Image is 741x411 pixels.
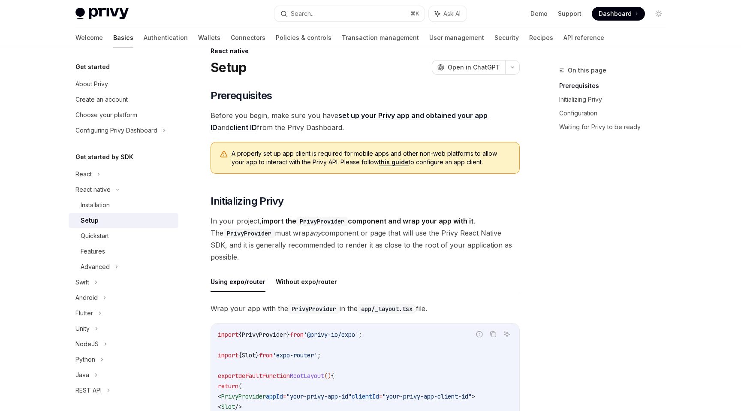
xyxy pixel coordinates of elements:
[218,393,221,400] span: <
[75,169,92,179] div: React
[75,370,89,380] div: Java
[559,106,672,120] a: Configuration
[559,79,672,93] a: Prerequisites
[429,6,467,21] button: Ask AI
[75,125,157,136] div: Configuring Privy Dashboard
[324,372,331,380] span: ()
[144,27,188,48] a: Authentication
[69,228,178,244] a: Quickstart
[331,372,334,380] span: {
[81,200,110,210] div: Installation
[218,382,238,390] span: return
[75,293,98,303] div: Android
[358,304,416,314] code: app/_layout.tsx
[276,272,337,292] button: Without expo/router
[488,329,499,340] button: Copy the contents from the code block
[69,244,178,259] a: Features
[310,229,321,237] em: any
[75,339,99,349] div: NodeJS
[229,123,257,132] a: client ID
[592,7,645,21] a: Dashboard
[75,27,103,48] a: Welcome
[75,385,102,396] div: REST API
[113,27,133,48] a: Basics
[283,393,286,400] span: =
[75,184,111,195] div: React native
[317,351,321,359] span: ;
[218,331,238,338] span: import
[211,60,246,75] h1: Setup
[472,393,475,400] span: >
[69,76,178,92] a: About Privy
[242,351,256,359] span: Slot
[429,27,484,48] a: User management
[235,403,242,411] span: />
[379,393,383,400] span: =
[232,149,511,166] span: A properly set up app client is required for mobile apps and other non-web platforms to allow you...
[286,331,290,338] span: }
[69,197,178,213] a: Installation
[652,7,666,21] button: Toggle dark mode
[75,308,93,318] div: Flutter
[211,215,520,263] span: In your project, . The must wrap component or page that will use the Privy React Native SDK, and ...
[75,277,89,287] div: Swift
[218,403,221,411] span: <
[529,27,553,48] a: Recipes
[238,372,262,380] span: default
[238,351,242,359] span: {
[288,304,340,314] code: PrivyProvider
[75,79,108,89] div: About Privy
[358,331,362,338] span: ;
[75,62,110,72] h5: Get started
[211,302,520,314] span: Wrap your app with the in the file.
[220,150,228,159] svg: Warning
[443,9,461,18] span: Ask AI
[231,27,265,48] a: Connectors
[81,262,110,272] div: Advanced
[273,351,317,359] span: 'expo-router'
[296,217,348,226] code: PrivyProvider
[198,27,220,48] a: Wallets
[530,9,548,18] a: Demo
[81,215,99,226] div: Setup
[75,8,129,20] img: light logo
[501,329,512,340] button: Ask AI
[558,9,581,18] a: Support
[223,229,275,238] code: PrivyProvider
[238,331,242,338] span: {
[81,246,105,257] div: Features
[211,272,265,292] button: Using expo/router
[218,351,238,359] span: import
[218,372,238,380] span: export
[75,152,133,162] h5: Get started by SDK
[259,351,273,359] span: from
[211,111,488,132] a: set up your Privy app and obtained your app ID
[75,323,90,334] div: Unity
[432,60,505,75] button: Open in ChatGPT
[304,331,358,338] span: '@privy-io/expo'
[211,194,283,208] span: Initializing Privy
[290,331,304,338] span: from
[266,393,283,400] span: appId
[383,393,472,400] span: "your-privy-app-client-id"
[211,47,520,55] div: React native
[221,393,266,400] span: PrivyProvider
[379,158,409,166] a: this guide
[221,403,235,411] span: Slot
[290,372,324,380] span: RootLayout
[352,393,379,400] span: clientId
[286,393,352,400] span: "your-privy-app-id"
[211,109,520,133] span: Before you begin, make sure you have and from the Privy Dashboard.
[559,120,672,134] a: Waiting for Privy to be ready
[448,63,500,72] span: Open in ChatGPT
[256,351,259,359] span: }
[75,94,128,105] div: Create an account
[262,372,290,380] span: function
[69,213,178,228] a: Setup
[568,65,606,76] span: On this page
[342,27,419,48] a: Transaction management
[474,329,485,340] button: Report incorrect code
[494,27,519,48] a: Security
[238,382,242,390] span: (
[75,354,95,365] div: Python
